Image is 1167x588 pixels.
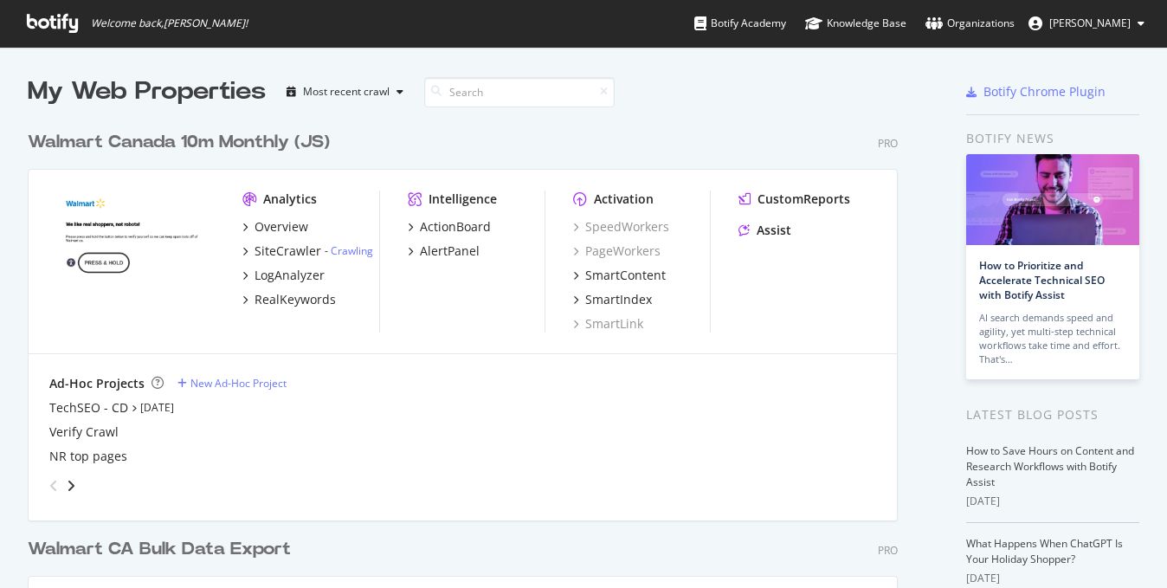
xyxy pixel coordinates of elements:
button: Most recent crawl [280,78,410,106]
div: Walmart CA Bulk Data Export [28,537,291,562]
div: CustomReports [758,191,850,208]
div: Pro [878,136,898,151]
a: SmartContent [573,267,666,284]
span: Welcome back, [PERSON_NAME] ! [91,16,248,30]
img: How to Prioritize and Accelerate Technical SEO with Botify Assist [966,154,1139,245]
div: ActionBoard [420,218,491,236]
a: Walmart CA Bulk Data Export [28,537,298,562]
a: Assist [738,222,791,239]
div: [DATE] [966,571,1139,586]
a: Crawling [331,243,373,258]
a: SpeedWorkers [573,218,669,236]
a: SiteCrawler- Crawling [242,242,373,260]
input: Search [424,77,615,107]
span: Imad Karam [1049,16,1131,30]
div: Analytics [263,191,317,208]
div: Latest Blog Posts [966,405,1139,424]
a: New Ad-Hoc Project [177,376,287,391]
div: Ad-Hoc Projects [49,375,145,392]
div: Organizations [925,15,1015,32]
a: How to Save Hours on Content and Research Workflows with Botify Assist [966,443,1134,489]
a: CustomReports [738,191,850,208]
div: Walmart Canada 10m Monthly (JS) [28,130,330,155]
a: RealKeywords [242,291,336,308]
div: AI search demands speed and agility, yet multi-step technical workflows take time and effort. Tha... [979,311,1126,366]
div: RealKeywords [255,291,336,308]
a: Verify Crawl [49,423,119,441]
div: SmartContent [585,267,666,284]
div: Knowledge Base [805,15,906,32]
a: TechSEO - CD [49,399,128,417]
a: Botify Chrome Plugin [966,83,1106,100]
button: [PERSON_NAME] [1015,10,1158,37]
div: LogAnalyzer [255,267,325,284]
div: Overview [255,218,308,236]
a: SmartIndex [573,291,652,308]
div: SiteCrawler [255,242,321,260]
div: Most recent crawl [303,87,390,97]
a: How to Prioritize and Accelerate Technical SEO with Botify Assist [979,258,1105,302]
a: [DATE] [140,400,174,415]
a: AlertPanel [408,242,480,260]
div: New Ad-Hoc Project [190,376,287,391]
div: AlertPanel [420,242,480,260]
a: Overview [242,218,308,236]
a: LogAnalyzer [242,267,325,284]
div: Botify news [966,129,1139,148]
div: SmartIndex [585,291,652,308]
div: - [325,243,373,258]
div: angle-left [42,472,65,500]
div: Activation [594,191,654,208]
div: Botify Chrome Plugin [983,83,1106,100]
a: PageWorkers [573,242,661,260]
div: My Web Properties [28,74,266,109]
a: ActionBoard [408,218,491,236]
div: Assist [757,222,791,239]
img: walmart.ca [49,191,215,323]
a: NR top pages [49,448,127,465]
div: Intelligence [429,191,497,208]
div: [DATE] [966,494,1139,509]
div: Pro [878,543,898,558]
a: Walmart Canada 10m Monthly (JS) [28,130,337,155]
a: What Happens When ChatGPT Is Your Holiday Shopper? [966,536,1123,566]
a: SmartLink [573,315,643,333]
div: Botify Academy [694,15,786,32]
div: angle-right [65,477,77,494]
